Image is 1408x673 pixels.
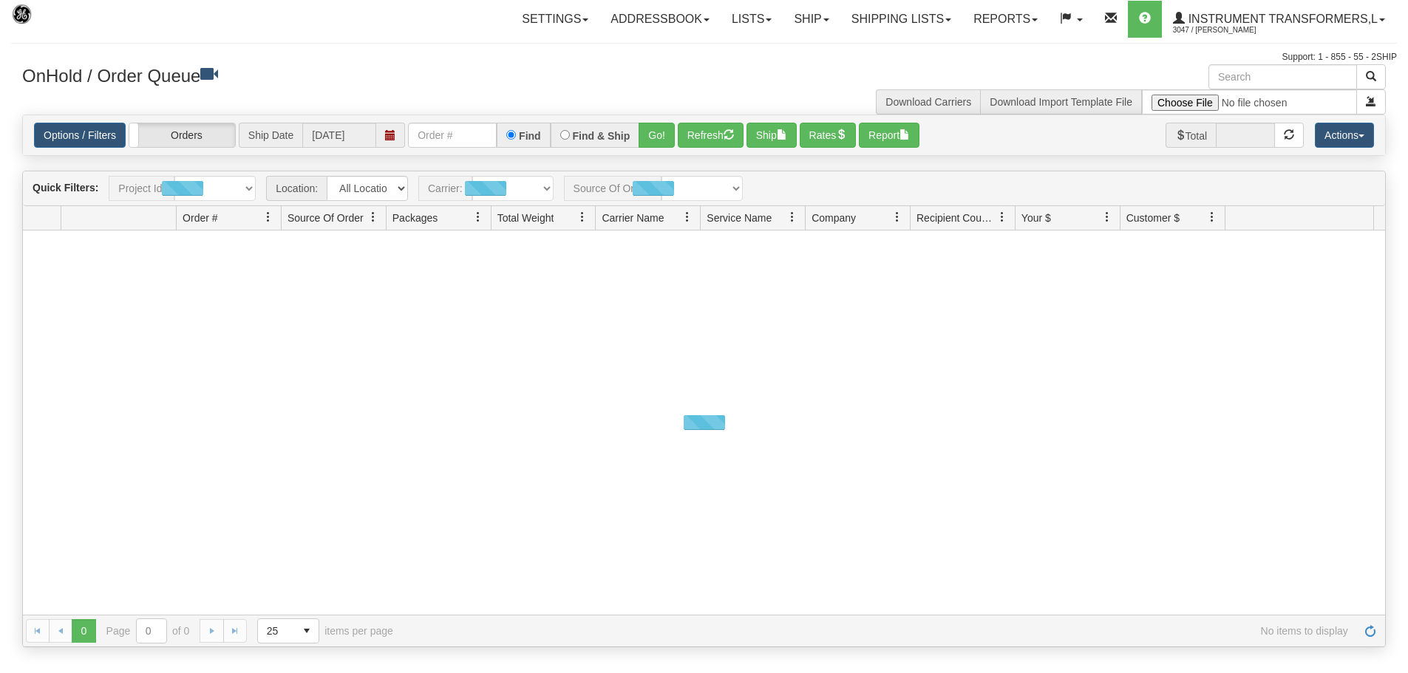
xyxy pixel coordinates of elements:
[519,131,541,141] label: Find
[1126,211,1180,225] span: Customer $
[466,205,491,230] a: Packages filter column settings
[1356,64,1386,89] button: Search
[256,205,281,230] a: Order # filter column settings
[239,123,302,148] span: Ship Date
[812,211,856,225] span: Company
[916,211,996,225] span: Recipient Country
[414,625,1348,637] span: No items to display
[1021,211,1051,225] span: Your $
[1166,123,1217,148] span: Total
[511,1,599,38] a: Settings
[288,211,364,225] span: Source Of Order
[962,1,1049,38] a: Reports
[1173,23,1284,38] span: 3047 / [PERSON_NAME]
[599,1,721,38] a: Addressbook
[783,1,840,38] a: Ship
[392,211,438,225] span: Packages
[602,211,664,225] span: Carrier Name
[129,123,235,147] label: Orders
[639,123,675,148] button: Go!
[990,96,1132,108] a: Download Import Template File
[859,123,919,148] button: Report
[11,51,1397,64] div: Support: 1 - 855 - 55 - 2SHIP
[23,171,1385,206] div: grid toolbar
[33,180,98,195] label: Quick Filters:
[885,96,971,108] a: Download Carriers
[257,618,319,643] span: Page sizes drop down
[678,123,744,148] button: Refresh
[408,123,497,148] input: Order #
[22,64,693,86] h3: OnHold / Order Queue
[72,619,95,643] span: Page 0
[1315,123,1374,148] button: Actions
[497,211,554,225] span: Total Weight
[1095,205,1120,230] a: Your $ filter column settings
[183,211,217,225] span: Order #
[675,205,700,230] a: Carrier Name filter column settings
[11,4,86,41] img: logo3047.jpg
[257,618,393,643] span: items per page
[1208,64,1357,89] input: Search
[106,618,190,643] span: Page of 0
[780,205,805,230] a: Service Name filter column settings
[1185,13,1378,25] span: Instrument Transformers,L
[1200,205,1225,230] a: Customer $ filter column settings
[573,131,630,141] label: Find & Ship
[746,123,797,148] button: Ship
[990,205,1015,230] a: Recipient Country filter column settings
[800,123,857,148] button: Rates
[840,1,962,38] a: Shipping lists
[361,205,386,230] a: Source Of Order filter column settings
[267,624,286,638] span: 25
[1162,1,1396,38] a: Instrument Transformers,L 3047 / [PERSON_NAME]
[266,176,327,201] span: Location:
[1358,619,1382,643] a: Refresh
[34,123,126,148] a: Options / Filters
[295,619,319,643] span: select
[570,205,595,230] a: Total Weight filter column settings
[1142,89,1357,115] input: Import
[721,1,783,38] a: Lists
[885,205,910,230] a: Company filter column settings
[707,211,772,225] span: Service Name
